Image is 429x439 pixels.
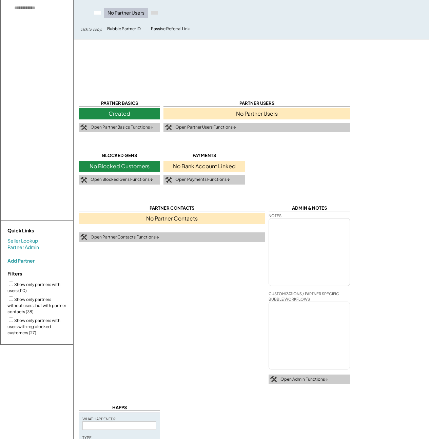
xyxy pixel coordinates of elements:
[79,108,160,119] div: Created
[163,161,245,172] div: No Bank Account Linked
[79,205,265,211] div: PARTNER CONTACTS
[165,125,172,131] img: tool-icon.png
[269,205,350,211] div: ADMIN & NOTES
[7,227,75,234] div: Quick Links
[79,152,160,159] div: BLOCKED GENS
[104,8,148,18] div: No Partner Users
[91,177,153,183] div: Open Blocked Gens Functions ↓
[163,100,350,107] div: PARTNER USERS
[269,291,350,302] div: CUSTOMIZATIONS / PARTNER SPECIFIC BUBBLE WORKFLOWS
[7,257,35,264] div: Add Partner
[80,125,87,131] img: tool-icon.png
[79,100,160,107] div: PARTNER BASICS
[7,270,22,276] strong: Filters
[79,404,160,411] div: HAPPS
[165,177,172,183] img: tool-icon.png
[163,152,245,159] div: PAYMENTS
[151,26,190,32] div: Passive Referral Link
[163,108,350,119] div: No Partner Users
[175,177,230,183] div: Open Payments Functions ↓
[7,237,38,244] a: Seller Lookup
[7,244,39,251] a: Partner Admin
[107,26,141,32] div: Bubble Partner ID
[280,377,328,382] div: Open Admin Functions ↓
[270,376,277,382] img: tool-icon.png
[82,416,116,421] div: WHAT HAPPENED?
[175,125,236,130] div: Open Partner Users Functions ↓
[7,282,60,293] label: Show only partners with users (110)
[91,234,159,240] div: Open Partner Contacts Functions ↓
[80,27,102,32] div: click to copy:
[80,234,87,240] img: tool-icon.png
[79,213,265,224] div: No Partner Contacts
[80,177,87,183] img: tool-icon.png
[91,125,153,130] div: Open Partner Basics Functions ↓
[7,318,60,335] label: Show only partners with users with reg blocked customers (27)
[7,297,66,314] label: Show only partners without users, but with partner contacts (38)
[79,161,160,172] div: No Blocked Customers
[269,213,281,218] div: NOTES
